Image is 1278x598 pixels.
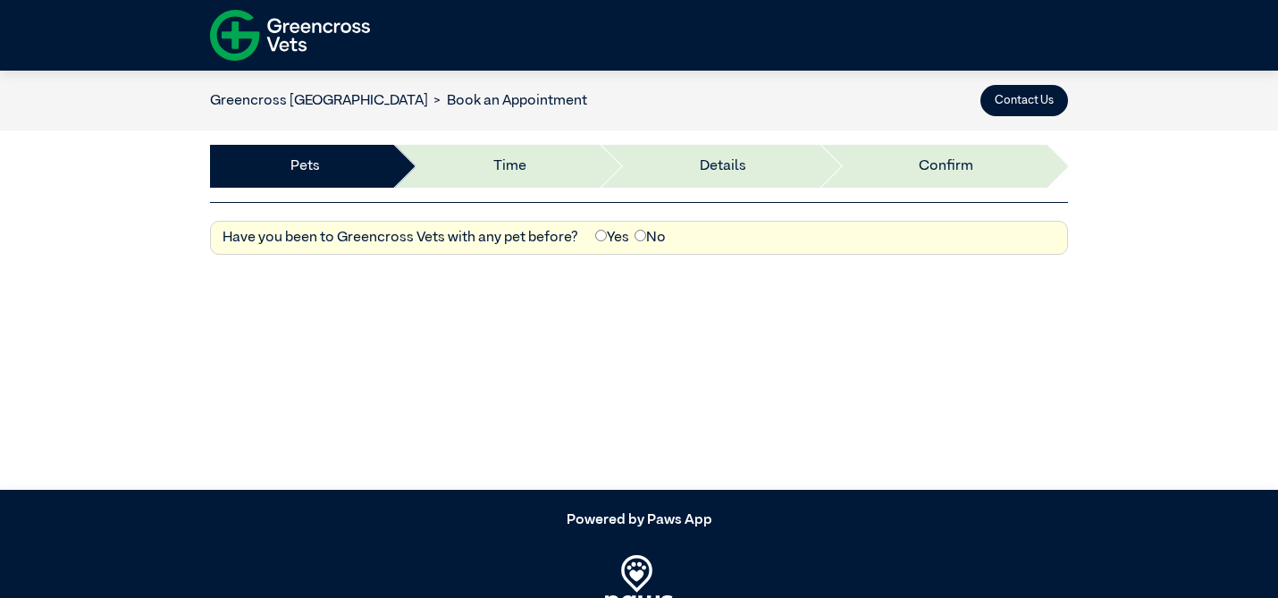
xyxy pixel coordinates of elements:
a: Greencross [GEOGRAPHIC_DATA] [210,94,428,108]
h5: Powered by Paws App [210,512,1068,529]
label: No [635,227,666,248]
a: Pets [290,156,320,177]
label: Yes [595,227,629,248]
button: Contact Us [980,85,1068,116]
li: Book an Appointment [428,90,587,112]
img: f-logo [210,4,370,66]
input: Yes [595,230,607,241]
input: No [635,230,646,241]
nav: breadcrumb [210,90,587,112]
label: Have you been to Greencross Vets with any pet before? [223,227,578,248]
